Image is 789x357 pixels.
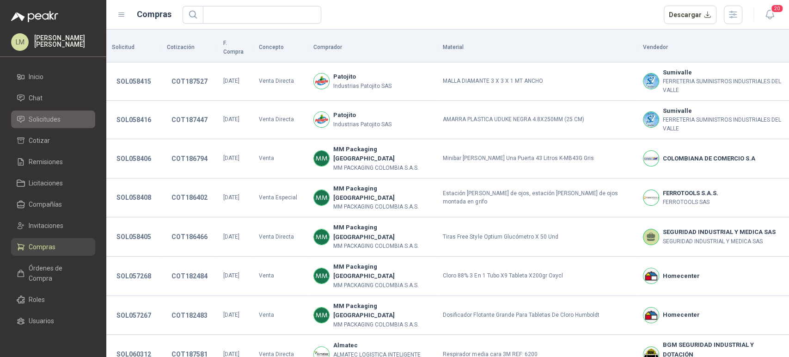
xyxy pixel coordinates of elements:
span: Usuarios [29,316,54,326]
button: SOL058408 [112,189,156,206]
td: Dosificador Flotante Grande Para Tabletas De Cloro Humboldt [437,296,637,335]
td: Venta [253,257,308,296]
img: Logo peakr [11,11,58,22]
button: SOL058416 [112,111,156,128]
td: Minibar [PERSON_NAME] Una Puerta 43 Litros K-MB43G Gris [437,139,637,178]
span: 20 [771,4,783,13]
b: Sumivalle [663,106,783,116]
p: MM PACKAGING COLOMBIA S.A.S. [333,281,432,290]
td: AMARRA PLASTICA UDUKE NEGRA 4.8X250MM (25 CM) [437,101,637,139]
img: Company Logo [314,190,329,205]
td: Venta Directa [253,62,308,101]
b: Patojito [333,72,391,81]
img: Company Logo [643,268,659,283]
span: Compañías [29,199,62,209]
button: COT186794 [167,150,212,167]
span: Inicio [29,72,43,82]
img: Company Logo [643,190,659,205]
img: Company Logo [643,151,659,166]
span: [DATE] [223,116,239,123]
a: Remisiones [11,153,95,171]
p: MM PACKAGING COLOMBIA S.A.S. [333,164,432,172]
a: Categorías [11,333,95,351]
button: COT187527 [167,73,212,90]
span: Cotizar [29,135,50,146]
button: COT182484 [167,268,212,284]
th: Material [437,33,637,62]
a: Cotizar [11,132,95,149]
img: Company Logo [643,112,659,127]
b: MM Packaging [GEOGRAPHIC_DATA] [333,262,432,281]
td: Tiras Free Style Optium Glucómetro X 50 Und [437,217,637,257]
td: Venta [253,296,308,335]
b: Almatec [333,341,432,350]
a: Órdenes de Compra [11,259,95,287]
img: Company Logo [314,74,329,89]
td: Cloro 88% 3 En 1 Tubo X9 Tableta X200gr Oxycl [437,257,637,296]
p: Industrias Patojito SAS [333,82,391,91]
button: COT186402 [167,189,212,206]
div: LM [11,33,29,51]
th: Solicitud [106,33,161,62]
span: [DATE] [223,78,239,84]
span: Órdenes de Compra [29,263,86,283]
img: Company Logo [314,268,329,283]
p: FERRETERIA SUMINISTROS INDUSTRIALES DEL VALLE [663,116,783,133]
a: Usuarios [11,312,95,330]
img: Company Logo [314,151,329,166]
p: FERROTOOLS SAS [663,198,718,207]
th: F. Compra [218,33,253,62]
a: Licitaciones [11,174,95,192]
img: Company Logo [314,229,329,245]
button: COT187447 [167,111,212,128]
button: COT182483 [167,307,212,324]
th: Comprador [308,33,438,62]
b: Homecenter [663,310,700,320]
td: Venta [253,139,308,178]
td: Venta Directa [253,217,308,257]
b: FERROTOOLS S.A.S. [663,189,718,198]
a: Compras [11,238,95,256]
span: [DATE] [223,234,239,240]
p: Industrias Patojito SAS [333,120,391,129]
span: [DATE] [223,312,239,318]
button: SOL057268 [112,268,156,284]
span: [DATE] [223,155,239,161]
th: Cotización [161,33,218,62]
b: COLOMBIANA DE COMERCIO S.A [663,154,755,163]
b: Sumivalle [663,68,783,77]
th: Vendedor [637,33,789,62]
button: Descargar [664,6,717,24]
span: [DATE] [223,194,239,201]
td: Venta Directa [253,101,308,139]
a: Invitaciones [11,217,95,234]
p: FERRETERIA SUMINISTROS INDUSTRIALES DEL VALLE [663,77,783,95]
img: Company Logo [314,112,329,127]
p: MM PACKAGING COLOMBIA S.A.S. [333,242,432,251]
a: Compañías [11,196,95,213]
td: Venta Especial [253,178,308,218]
button: 20 [761,6,778,23]
button: COT186466 [167,228,212,245]
a: Solicitudes [11,111,95,128]
th: Concepto [253,33,308,62]
b: Homecenter [663,271,700,281]
span: [DATE] [223,272,239,279]
td: MALLA DIAMANTE 3 X 3 X 1 MT ANCHO [437,62,637,101]
span: Compras [29,242,55,252]
button: SOL058406 [112,150,156,167]
span: Roles [29,295,45,305]
p: MM PACKAGING COLOMBIA S.A.S. [333,320,432,329]
img: Company Logo [643,74,659,89]
span: Remisiones [29,157,63,167]
b: Patojito [333,111,391,120]
span: Chat [29,93,43,103]
a: Inicio [11,68,95,86]
td: Estación [PERSON_NAME] de ojos, estación [PERSON_NAME] de ojos montada en grifo [437,178,637,218]
p: MM PACKAGING COLOMBIA S.A.S. [333,203,432,211]
b: SEGURIDAD INDUSTRIAL Y MEDICA SAS [663,228,776,237]
h1: Compras [137,8,171,21]
p: SEGURIDAD INDUSTRIAL Y MEDICA SAS [663,237,776,246]
button: SOL057267 [112,307,156,324]
span: Licitaciones [29,178,63,188]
